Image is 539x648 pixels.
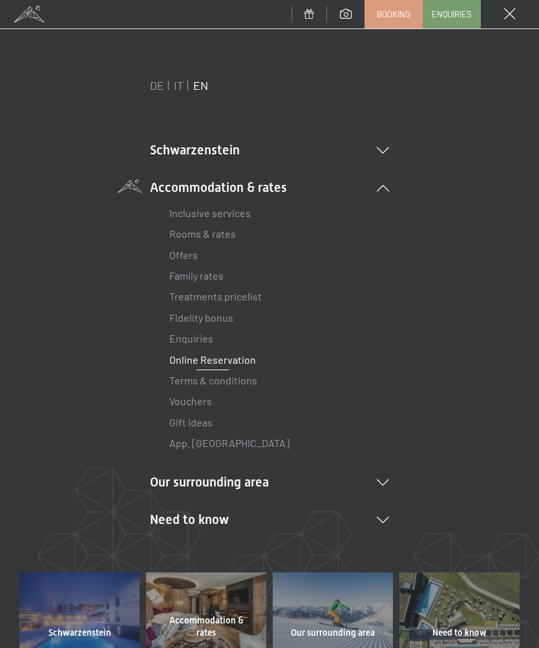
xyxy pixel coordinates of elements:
a: Gift ideas [169,416,213,428]
a: Fidelity bonus [169,311,233,324]
span: Need to know [432,627,487,640]
a: EN [193,78,208,92]
span: Enquiries [432,8,472,20]
a: Enquiries [423,1,480,28]
span: Accommodation & rates [159,614,253,640]
a: DE [150,78,164,92]
span: Our surrounding area [291,627,375,640]
span: Schwarzenstein [48,627,111,640]
a: Enquiries [169,332,213,344]
a: Rooms & rates [169,227,236,240]
a: App. [GEOGRAPHIC_DATA] [169,437,290,449]
a: IT [174,78,184,92]
a: Offers [169,249,198,261]
a: Inclusive services [169,207,251,219]
a: Booking [365,1,422,28]
a: Vouchers [169,395,212,407]
span: Booking [377,8,410,20]
a: Online Reservation [169,353,256,366]
a: Treatments pricelist [169,290,262,302]
a: Family rates [169,269,224,282]
a: Terms & conditions [169,374,257,386]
